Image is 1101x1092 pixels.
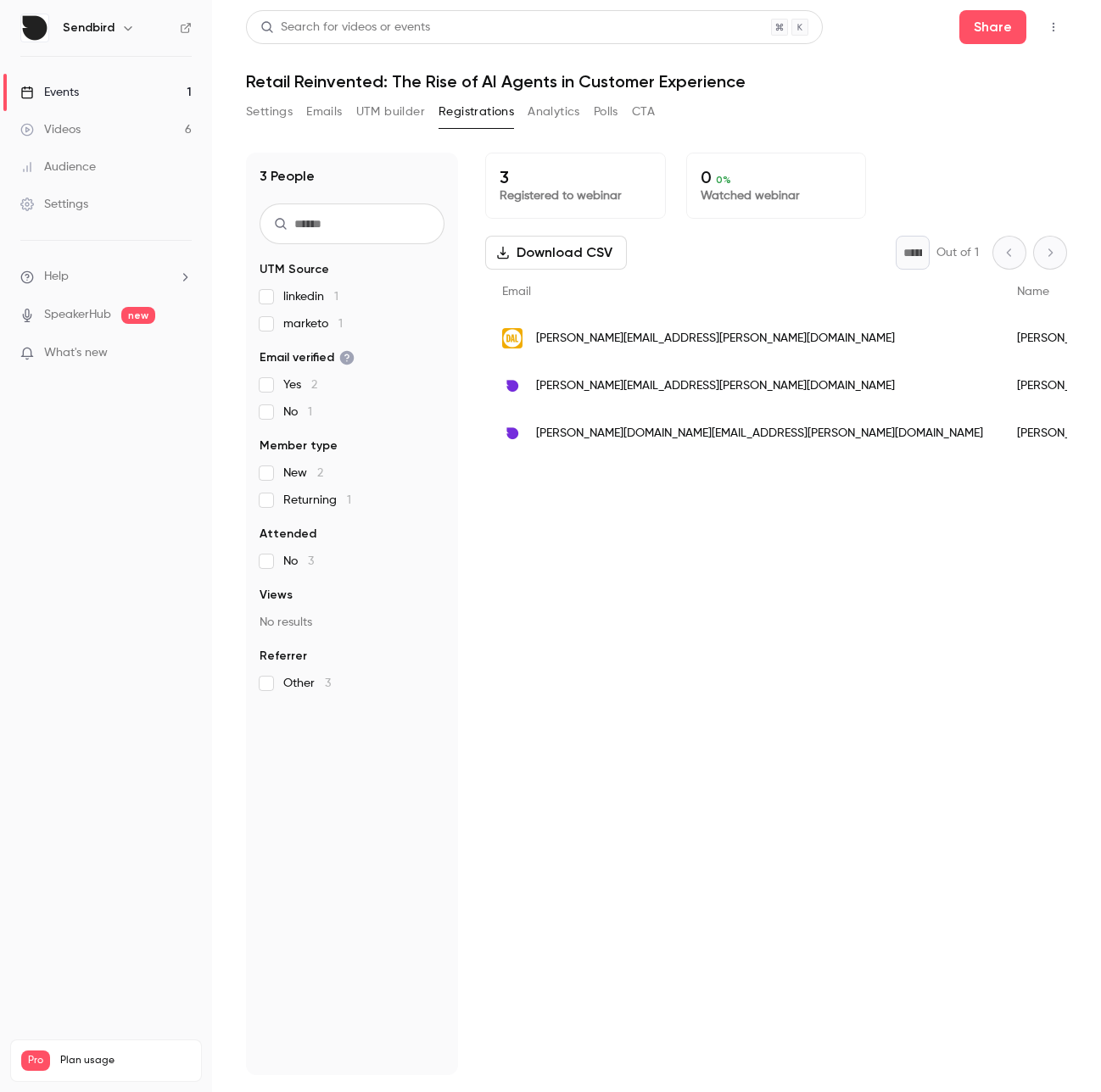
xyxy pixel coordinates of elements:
span: What's new [44,344,108,362]
span: 2 [311,379,317,391]
span: Help [44,268,69,286]
p: No results [260,614,444,631]
span: 3 [325,677,331,689]
h1: Retail Reinvented: The Rise of AI Agents in Customer Experience [246,71,1067,92]
span: 1 [334,291,338,303]
span: 1 [308,406,312,418]
p: 3 [500,167,651,187]
span: Email [502,286,531,298]
div: Search for videos or events [260,19,430,36]
span: [PERSON_NAME][EMAIL_ADDRESS][PERSON_NAME][DOMAIN_NAME] [536,330,895,348]
span: new [121,307,155,324]
span: 1 [338,318,343,330]
div: Events [20,84,79,101]
p: Out of 1 [936,244,979,261]
button: CTA [632,98,655,125]
img: sendbird.com [502,376,523,396]
span: Attended [260,526,316,543]
button: Download CSV [485,236,627,270]
span: Yes [283,376,317,393]
a: SpeakerHub [44,306,111,324]
span: [PERSON_NAME][EMAIL_ADDRESS][PERSON_NAME][DOMAIN_NAME] [536,377,895,395]
span: Plan usage [60,1054,191,1067]
p: Registered to webinar [500,187,651,204]
span: Member type [260,437,338,454]
button: Settings [246,98,293,125]
span: Referrer [260,648,307,665]
span: 0 % [716,174,731,186]
span: linkedin [283,288,338,305]
button: Registrations [439,98,514,125]
img: dal.ca [502,328,523,348]
p: Watched webinar [701,187,852,204]
span: 3 [308,555,314,567]
span: Pro [21,1050,50,1071]
h6: Sendbird [63,19,115,36]
img: sendbird.com [502,423,523,443]
span: No [283,553,314,570]
span: Views [260,587,293,604]
span: 1 [347,494,351,506]
div: Audience [20,159,96,175]
h1: 3 People [260,166,315,187]
span: UTM Source [260,261,329,278]
button: Polls [594,98,618,125]
button: Analytics [528,98,580,125]
span: 2 [317,467,323,479]
span: [PERSON_NAME][DOMAIN_NAME][EMAIL_ADDRESS][PERSON_NAME][DOMAIN_NAME] [536,425,983,443]
li: help-dropdown-opener [20,268,192,286]
button: UTM builder [356,98,425,125]
button: Share [959,10,1026,44]
div: Videos [20,121,81,138]
span: Name [1017,286,1049,298]
span: Email verified [260,349,355,366]
p: 0 [701,167,852,187]
span: No [283,404,312,421]
div: Settings [20,196,88,213]
span: Other [283,675,331,692]
img: Sendbird [21,14,48,42]
span: New [283,465,323,482]
span: marketo [283,315,343,332]
span: Returning [283,492,351,509]
section: facet-groups [260,261,444,692]
button: Emails [306,98,342,125]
